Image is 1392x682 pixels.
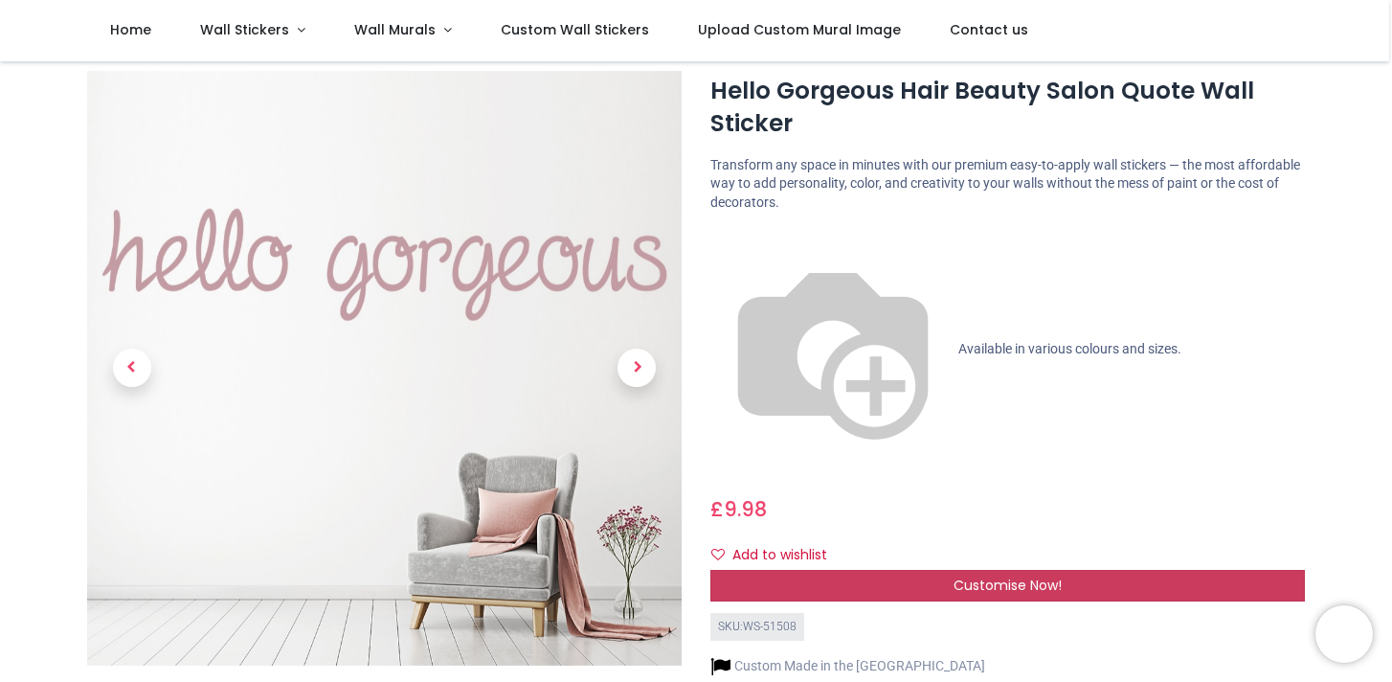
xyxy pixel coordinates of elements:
span: Next [617,349,656,387]
span: Contact us [950,20,1028,39]
span: Home [110,20,151,39]
span: Wall Murals [354,20,436,39]
iframe: Brevo live chat [1315,605,1373,663]
span: 9.98 [724,495,767,523]
a: Previous [87,160,176,577]
span: Previous [113,349,151,387]
i: Add to wishlist [711,548,725,561]
li: Custom Made in the [GEOGRAPHIC_DATA] [710,656,985,676]
img: Hello Gorgeous Hair Beauty Salon Quote Wall Sticker [87,71,682,666]
span: Upload Custom Mural Image [698,20,901,39]
span: Customise Now! [954,576,1062,595]
div: SKU: WS-51508 [710,613,804,641]
h1: Hello Gorgeous Hair Beauty Salon Quote Wall Sticker [710,75,1305,141]
button: Add to wishlistAdd to wishlist [710,539,843,572]
img: color-wheel.png [710,227,955,472]
span: Available in various colours and sizes. [958,341,1181,356]
span: £ [710,495,767,523]
a: Next [593,160,682,577]
span: Custom Wall Stickers [501,20,649,39]
p: Transform any space in minutes with our premium easy-to-apply wall stickers — the most affordable... [710,156,1305,213]
span: Wall Stickers [200,20,289,39]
